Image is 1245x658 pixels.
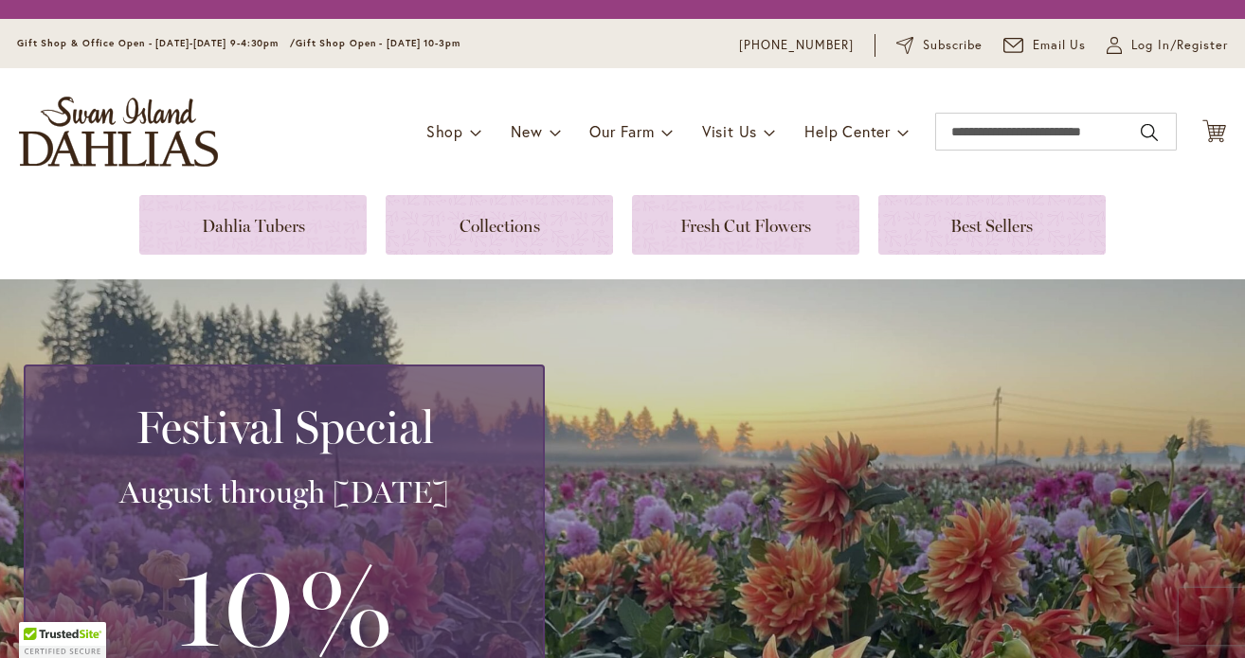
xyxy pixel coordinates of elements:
span: Our Farm [589,121,654,141]
a: [PHONE_NUMBER] [739,36,854,55]
span: Visit Us [702,121,757,141]
a: store logo [19,97,218,167]
span: Shop [426,121,463,141]
span: New [511,121,542,141]
h2: Festival Special [48,400,520,453]
a: Subscribe [896,36,983,55]
button: Search [1141,117,1158,148]
div: TrustedSite Certified [19,622,106,658]
span: Email Us [1033,36,1087,55]
span: Gift Shop Open - [DATE] 10-3pm [296,37,460,49]
h3: August through [DATE] [48,473,520,511]
a: Email Us [1003,36,1087,55]
span: Gift Shop & Office Open - [DATE]-[DATE] 9-4:30pm / [17,37,296,49]
a: Log In/Register [1107,36,1228,55]
span: Help Center [804,121,891,141]
span: Subscribe [923,36,983,55]
span: Log In/Register [1131,36,1228,55]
